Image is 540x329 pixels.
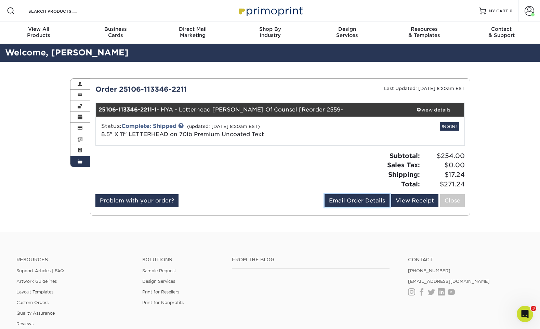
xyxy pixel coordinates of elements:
a: Contact [408,257,524,263]
span: Resources [386,26,463,32]
div: & Templates [386,26,463,38]
span: 8.5" X 11" LETTERHEAD on 70lb Premium Uncoated Text [101,131,264,137]
span: Direct Mail [154,26,232,32]
a: Design Services [142,279,175,284]
a: Direct MailMarketing [154,22,232,44]
span: Design [308,26,386,32]
span: Business [77,26,155,32]
strong: 25106-113346-2211-1 [98,106,157,113]
span: 0 [510,9,513,13]
strong: Shipping: [388,171,420,178]
a: Reviews [16,321,34,326]
iframe: Intercom live chat [517,306,533,322]
strong: Subtotal: [390,152,420,159]
a: Sample Request [142,268,176,273]
span: 3 [531,306,536,311]
div: Cards [77,26,155,38]
a: View Receipt [391,194,438,207]
small: Last Updated: [DATE] 8:20am EST [384,86,465,91]
a: Print for Nonprofits [142,300,184,305]
a: BusinessCards [77,22,155,44]
div: Industry [232,26,309,38]
div: - HYA - Letterhead [PERSON_NAME] Of Counsel [Reorder 2559- [96,103,403,117]
strong: Total: [401,180,420,188]
span: $254.00 [422,151,465,161]
span: Contact [463,26,540,32]
span: $0.00 [422,160,465,170]
div: & Support [463,26,540,38]
a: Custom Orders [16,300,49,305]
div: Order 25106-113346-2211 [90,84,280,94]
small: (updated: [DATE] 8:20am EST) [187,124,260,129]
strong: Sales Tax: [387,161,420,169]
a: Reorder [440,122,459,131]
span: $271.24 [422,180,465,189]
h4: From the Blog [232,257,390,263]
div: view details [403,106,464,113]
h4: Resources [16,257,132,263]
a: view details [403,103,464,117]
img: Primoprint [236,3,304,18]
a: [PHONE_NUMBER] [408,268,450,273]
a: Email Order Details [325,194,390,207]
a: Resources& Templates [386,22,463,44]
input: SEARCH PRODUCTS..... [28,7,94,15]
a: Support Articles | FAQ [16,268,64,273]
a: Complete: Shipped [121,123,176,129]
div: Status: [96,122,341,139]
a: Print for Resellers [142,289,179,294]
span: $17.24 [422,170,465,180]
span: MY CART [489,8,508,14]
a: DesignServices [308,22,386,44]
h4: Solutions [142,257,222,263]
a: Close [440,194,465,207]
span: Shop By [232,26,309,32]
a: Quality Assurance [16,311,55,316]
a: Layout Templates [16,289,53,294]
a: Shop ByIndustry [232,22,309,44]
div: Services [308,26,386,38]
a: [EMAIL_ADDRESS][DOMAIN_NAME] [408,279,490,284]
a: Artwork Guidelines [16,279,57,284]
a: Problem with your order? [95,194,179,207]
a: Contact& Support [463,22,540,44]
div: Marketing [154,26,232,38]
